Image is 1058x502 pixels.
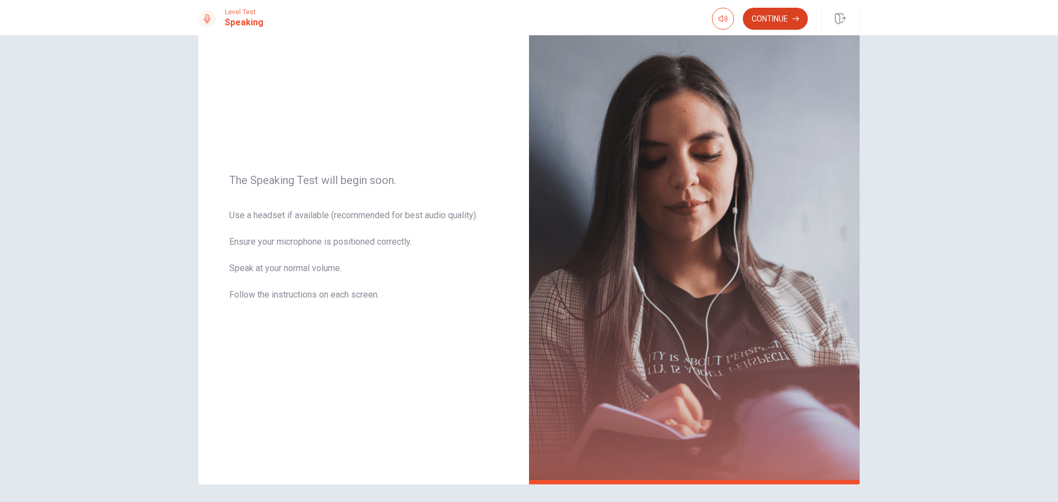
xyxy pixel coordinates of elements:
[225,16,263,29] h1: Speaking
[743,8,808,30] button: Continue
[225,8,263,16] span: Level Test
[529,4,860,484] img: speaking intro
[229,209,498,315] span: Use a headset if available (recommended for best audio quality). Ensure your microphone is positi...
[229,174,498,187] span: The Speaking Test will begin soon.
